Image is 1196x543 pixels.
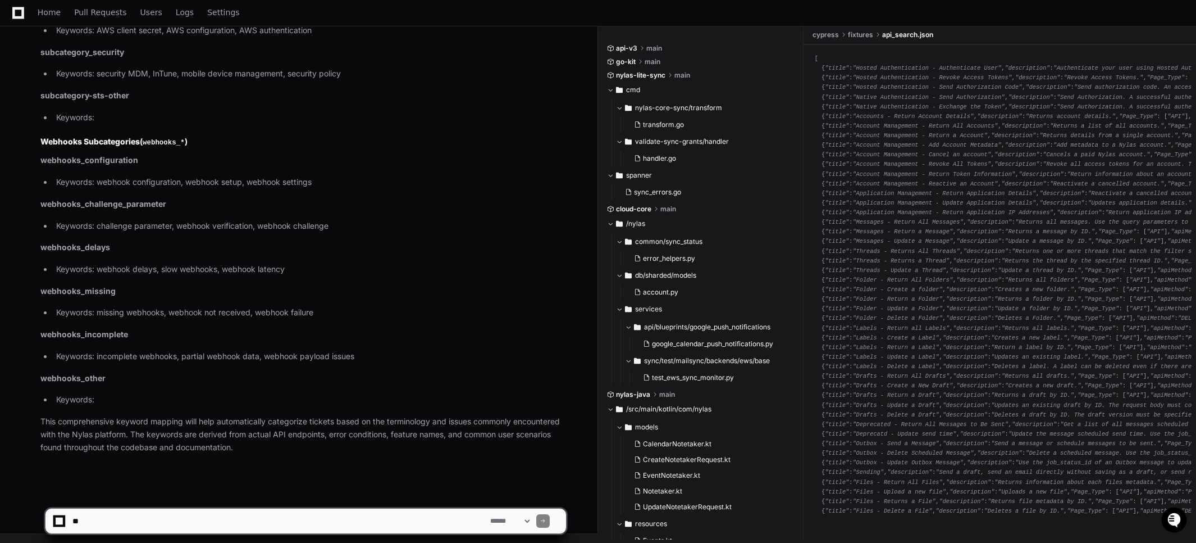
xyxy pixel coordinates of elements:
[825,219,849,226] span: "title"
[1122,344,1140,351] span: "API"
[616,133,795,151] button: validate-sync-grants/handler
[956,229,1001,236] span: "description"
[629,483,788,499] button: Notetaker.kt
[825,325,849,332] span: "title"
[825,209,849,216] span: "title"
[825,373,849,380] span: "title"
[53,393,566,406] li: Keywords:
[607,215,795,233] button: /nylas
[956,383,1001,390] span: "description"
[38,95,142,104] div: We're available if you need us!
[634,354,641,368] svg: Directory
[1150,392,1188,399] span: "apiMethod"
[1078,286,1116,293] span: "Page_Type"
[852,75,1011,82] span: "Hosted Authentication - Revoke Access Tokens"
[1084,383,1122,390] span: "Page_Type"
[635,137,729,146] span: validate-sync-grants/handler
[852,229,953,236] span: "Messages - Return a Message"
[53,263,566,276] li: Keywords: webhook delays, slow webhooks, webhook latency
[956,238,1001,245] span: "description"
[825,161,849,168] span: "title"
[1005,238,1092,245] span: "Update a message by ID."
[852,402,939,409] span: "Drafts - Update a Draft"
[825,354,849,360] span: "title"
[616,266,795,284] button: db/sharded/models
[616,390,650,399] span: nylas-java
[616,71,665,80] span: nylas-lite-sync
[2,2,27,27] button: Open customer support
[643,120,684,129] span: transform.go
[616,44,637,53] span: api-v3
[626,219,645,228] span: /nylas
[1147,229,1164,236] span: "API"
[40,329,128,339] strong: webhooks_incomplete
[616,418,795,436] button: models
[1150,325,1188,332] span: "apiMethod"
[1167,113,1185,120] span: "API"
[1084,267,1122,274] span: "Page_Type"
[1001,123,1046,129] span: "description"
[825,383,849,390] span: "title"
[625,235,632,248] svg: Directory
[998,267,1081,274] span: "Update a thread by ID."
[1147,75,1185,82] span: "Page_Type"
[825,363,849,370] span: "title"
[616,169,623,182] svg: Directory
[1143,334,1181,341] span: "apiMethod"
[625,302,632,316] svg: Directory
[825,75,849,82] span: "title"
[825,103,849,110] span: "title"
[1084,296,1122,303] span: "Page_Type"
[943,402,988,409] span: "description"
[79,117,136,126] a: Powered byPylon
[825,190,849,197] span: "title"
[852,277,953,283] span: "Folder - Return All Folders"
[956,277,1001,283] span: "description"
[852,132,987,139] span: "Account Management - Return a Account"
[1143,238,1161,245] span: "API"
[626,85,640,94] span: cmd
[825,123,849,129] span: "title"
[852,296,942,303] span: "Folder - Return a Folder"
[1063,315,1102,322] span: "Page_Type"
[825,142,849,149] span: "title"
[635,237,702,246] span: common/sync_status
[1053,142,1171,149] span: "Add metadata to a Nylas account."
[659,390,675,399] span: main
[629,436,788,452] button: CalendarNotetaker.kt
[852,65,1001,72] span: "Hosted Authentication - Authenticate User"
[1039,190,1084,197] span: "description"
[620,184,788,200] button: sync_errors.go
[646,44,662,53] span: main
[991,344,1071,351] span: "Return a label by ID."
[40,373,106,383] strong: webhooks_other
[626,405,711,414] span: /src/main/kotlin/com/nylas
[825,132,849,139] span: "title"
[629,151,788,166] button: handler.go
[616,57,636,66] span: go-kit
[852,190,1036,197] span: "Application Management - Return Application Details"
[946,306,991,313] span: "description"
[1140,354,1157,360] span: "API"
[40,90,129,100] strong: subcategory-sts-other
[1001,180,1046,187] span: "description"
[625,269,632,282] svg: Directory
[812,30,839,39] span: cypress
[635,271,696,280] span: db/sharded/models
[964,248,1008,255] span: "description"
[191,87,204,101] button: Start new chat
[112,118,136,126] span: Pylon
[643,288,678,297] span: account.py
[852,113,974,120] span: "Accounts - Return Account Details"
[852,315,942,322] span: "Folder - Delete a Folder"
[1078,373,1116,380] span: "Page_Type"
[176,9,194,16] span: Logs
[991,132,1036,139] span: "description"
[943,363,988,370] span: "description"
[1071,334,1109,341] span: "Page_Type"
[1078,392,1116,399] span: "Page_Type"
[946,296,991,303] span: "description"
[1005,229,1095,236] span: "Returns a message by ID."
[1039,132,1177,139] span: "Returns details from a single account."
[1129,277,1147,283] span: "API"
